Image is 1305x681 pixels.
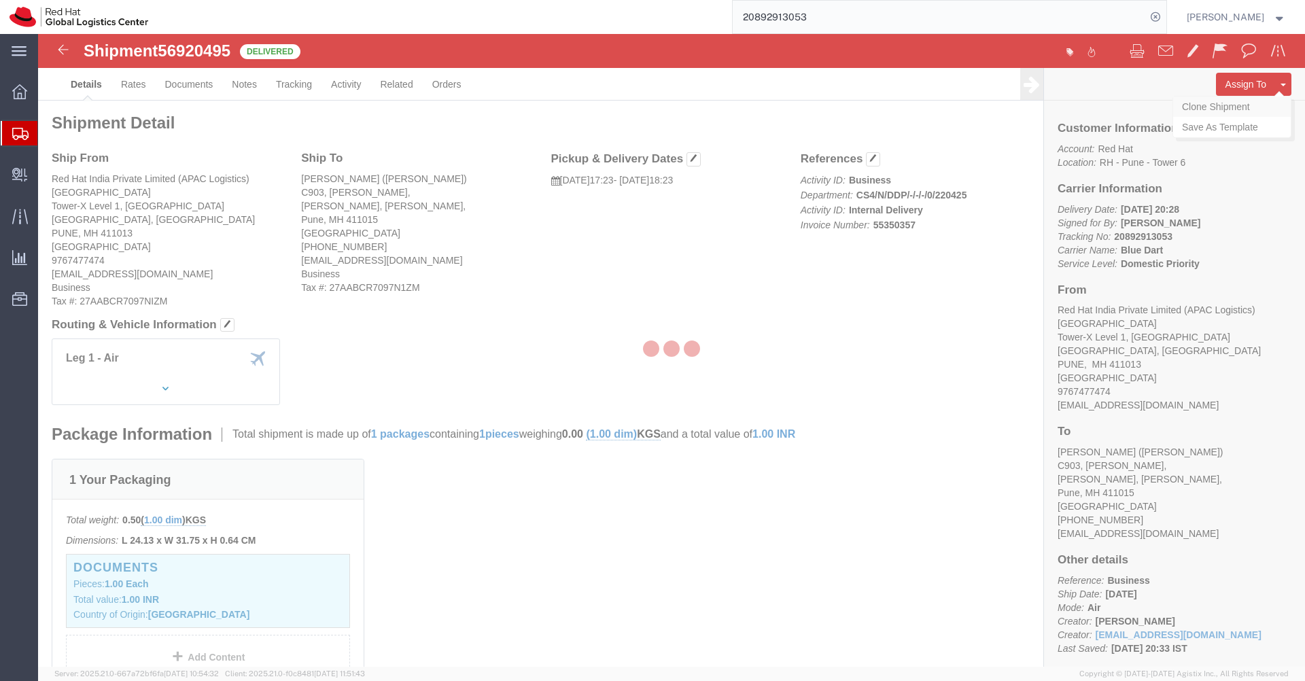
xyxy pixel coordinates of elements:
span: Server: 2025.21.0-667a72bf6fa [54,669,219,678]
span: [DATE] 11:51:43 [314,669,365,678]
span: Nilesh Shinde [1187,10,1264,24]
span: Client: 2025.21.0-f0c8481 [225,669,365,678]
img: logo [10,7,148,27]
span: Copyright © [DATE]-[DATE] Agistix Inc., All Rights Reserved [1079,668,1289,680]
button: [PERSON_NAME] [1186,9,1287,25]
input: Search for shipment number, reference number [733,1,1146,33]
span: [DATE] 10:54:32 [164,669,219,678]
